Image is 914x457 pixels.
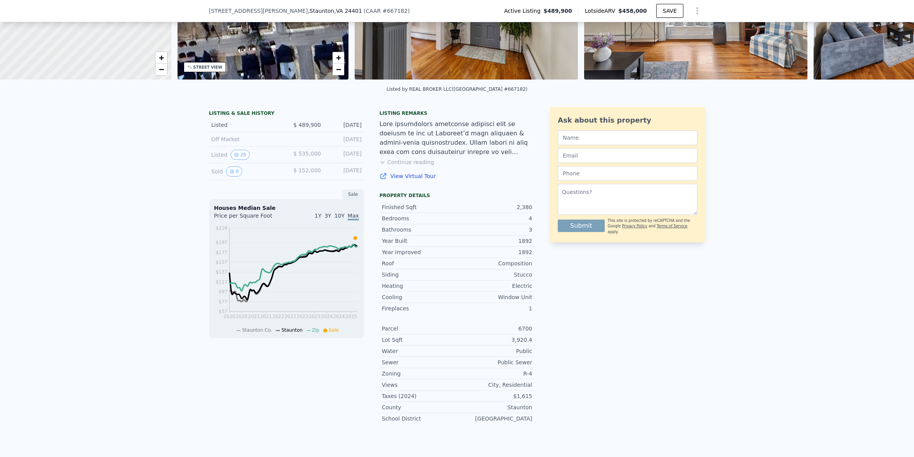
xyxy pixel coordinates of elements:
div: County [382,403,457,411]
div: Property details [379,192,535,199]
span: # 667182 [382,8,407,14]
span: Staunton Co. [242,327,272,333]
span: $ 535,000 [293,151,321,157]
span: , Staunton [308,7,362,15]
div: Sold [211,166,280,177]
tspan: 2024 [333,314,345,319]
div: Heating [382,282,457,290]
div: 3 [457,226,532,234]
div: Zoning [382,370,457,377]
div: Listed by REAL BROKER LLC ([GEOGRAPHIC_DATA] #667182) [386,87,528,92]
a: View Virtual Tour [379,172,535,180]
button: SAVE [656,4,683,18]
div: Water [382,347,457,355]
div: 2,380 [457,203,532,211]
div: Fireplaces [382,305,457,312]
div: Public Sewer [457,358,532,366]
tspan: 2020 [224,314,236,319]
div: Ask about this property [558,115,697,126]
span: + [336,53,341,62]
div: Sewer [382,358,457,366]
span: CAAR [366,8,381,14]
div: Lot Sqft [382,336,457,344]
tspan: $197 [216,240,228,245]
span: Staunton [281,327,303,333]
div: Electric [457,282,532,290]
span: $489,900 [543,7,572,15]
div: [GEOGRAPHIC_DATA] [457,415,532,422]
div: Off Market [211,135,280,143]
tspan: $97 [219,289,228,295]
input: Email [558,148,697,163]
a: Zoom in [155,52,167,64]
button: View historical data [231,150,250,160]
button: Continue reading [379,158,434,166]
div: City, Residential [457,381,532,389]
div: $1,615 [457,392,532,400]
div: Stucco [457,271,532,279]
span: Active Listing [504,7,543,15]
div: 3,920.4 [457,336,532,344]
div: Taxes (2024) [382,392,457,400]
div: 1892 [457,237,532,245]
tspan: $157 [216,260,228,265]
div: Lore ipsumdolors ametconse adipisci elit se doeiusm te inc ut Laboreet’d magn aliquaen & admini-v... [379,119,535,157]
div: Listing remarks [379,110,535,116]
span: Max [348,213,359,220]
div: Parcel [382,325,457,332]
button: Submit [558,220,605,232]
tspan: $57 [219,309,228,315]
span: 3Y [324,213,331,219]
div: [DATE] [327,150,362,160]
tspan: $77 [219,299,228,305]
div: LISTING & SALE HISTORY [209,110,364,118]
tspan: 2024 [321,314,333,319]
span: − [159,64,164,74]
tspan: 2022 [285,314,297,319]
div: 6700 [457,325,532,332]
tspan: $137 [216,270,228,275]
input: Name [558,130,697,145]
div: Listed [211,150,280,160]
span: Zip [312,327,319,333]
span: [STREET_ADDRESS][PERSON_NAME] [209,7,308,15]
div: Staunton [457,403,532,411]
tspan: $226 [216,225,228,231]
div: Sale [342,189,364,199]
tspan: 2023 [309,314,321,319]
tspan: 2022 [272,314,284,319]
div: ( ) [364,7,410,15]
span: 1Y [315,213,321,219]
div: Year Built [382,237,457,245]
div: [DATE] [327,121,362,129]
div: Bathrooms [382,226,457,234]
div: Bedrooms [382,215,457,222]
span: − [336,64,341,74]
div: Siding [382,271,457,279]
span: $ 489,900 [293,122,321,128]
span: + [159,53,164,62]
a: Zoom in [333,52,344,64]
div: Composition [457,260,532,267]
div: Views [382,381,457,389]
div: [DATE] [327,135,362,143]
span: 10Y [335,213,345,219]
div: Window Unit [457,293,532,301]
button: Show Options [690,3,705,19]
span: Sale [329,327,339,333]
div: R-4 [457,370,532,377]
span: $458,000 [618,8,647,14]
tspan: $117 [216,279,228,285]
button: View historical data [226,166,242,177]
input: Phone [558,166,697,181]
div: 1 [457,305,532,312]
tspan: 2021 [260,314,272,319]
span: $ 152,000 [293,167,321,173]
div: Roof [382,260,457,267]
a: Terms of Service [657,224,687,228]
tspan: 2020 [236,314,248,319]
div: [DATE] [327,166,362,177]
tspan: 2023 [297,314,309,319]
div: STREET VIEW [193,64,222,70]
div: Listed [211,121,280,129]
